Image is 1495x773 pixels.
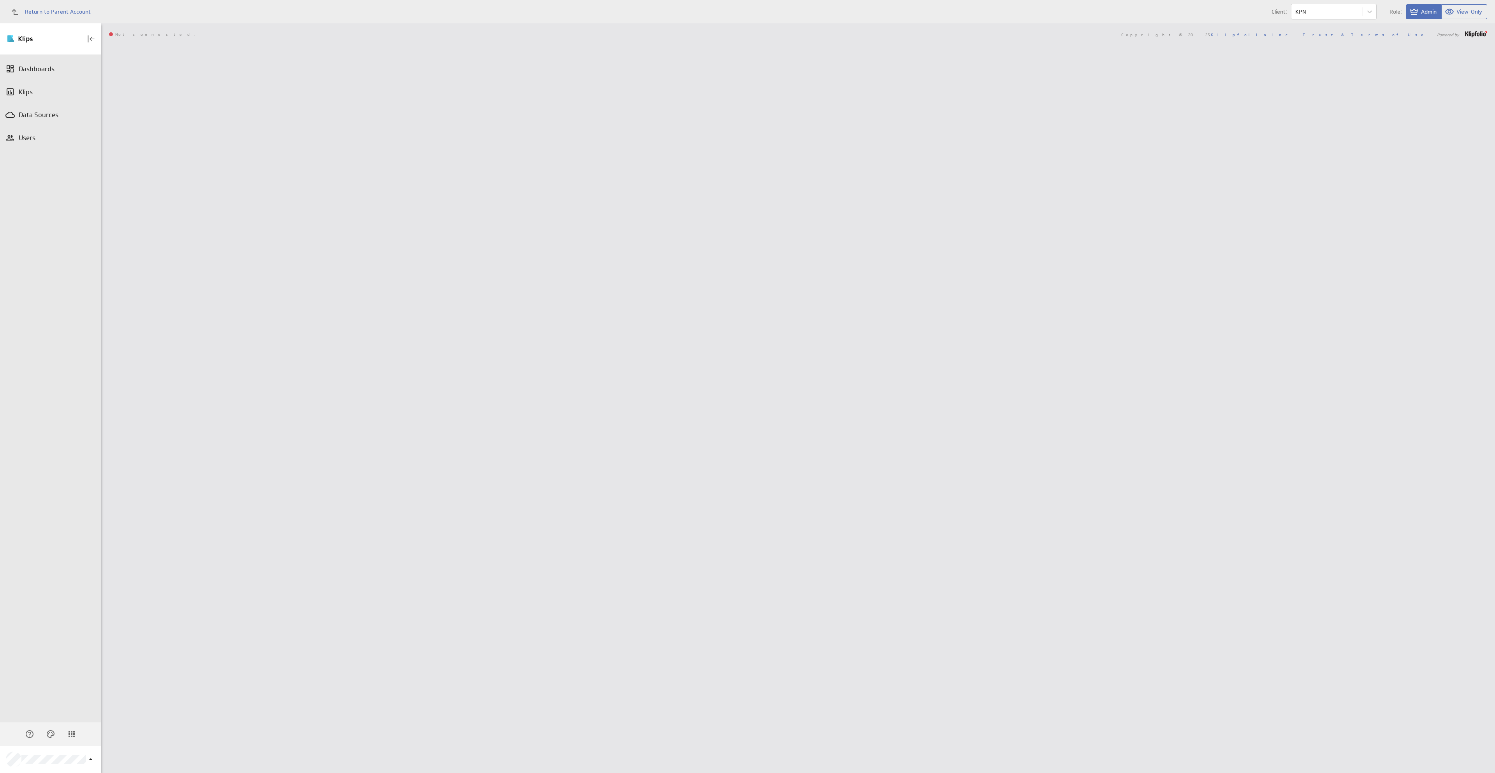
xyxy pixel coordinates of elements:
[1121,33,1294,37] span: Copyright © 2025
[109,32,195,37] span: Not connected.
[7,33,61,45] img: Klipfolio klips logo
[19,134,83,142] div: Users
[23,727,36,741] div: Help
[65,727,78,741] div: Klipfolio Apps
[1465,31,1487,37] img: logo-footer.png
[84,32,98,46] div: Collapse
[1442,4,1487,19] button: View as View-Only
[25,9,91,14] span: Return to Parent Account
[19,65,83,73] div: Dashboards
[1406,4,1442,19] button: View as Admin
[67,729,76,739] div: Klipfolio Apps
[1295,9,1306,14] div: KPN
[44,727,57,741] div: Themes
[1437,33,1459,37] span: Powered by
[1456,8,1482,15] span: View-Only
[19,88,83,96] div: Klips
[1389,9,1402,14] span: Role:
[7,33,61,45] div: Go to Dashboards
[19,111,83,119] div: Data Sources
[1303,32,1429,37] a: Trust & Terms of Use
[6,3,91,20] a: Return to Parent Account
[46,729,55,739] svg: Themes
[1272,9,1287,14] span: Client:
[1421,8,1437,15] span: Admin
[1211,32,1294,37] a: Klipfolio Inc.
